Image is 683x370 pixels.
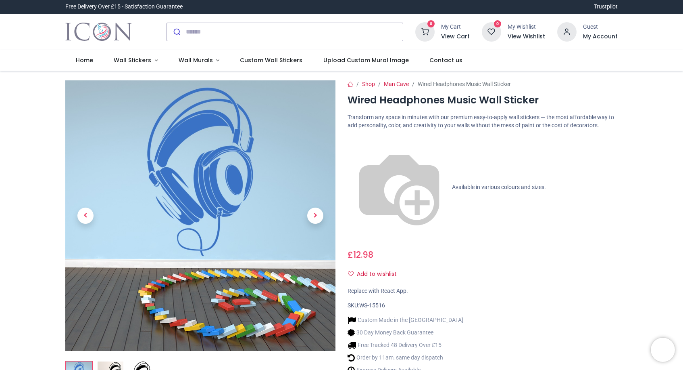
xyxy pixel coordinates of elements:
[418,81,511,87] span: Wired Headphones Music Wall Sticker
[348,271,354,277] i: Add to wishlist
[583,33,618,41] a: My Account
[295,121,335,311] a: Next
[65,3,183,11] div: Free Delivery Over £15 - Satisfaction Guarantee
[65,121,106,311] a: Previous
[441,23,470,31] div: My Cart
[651,338,675,362] iframe: Brevo live chat
[167,23,186,41] button: Submit
[482,28,501,34] a: 0
[583,23,618,31] div: Guest
[348,114,618,129] p: Transform any space in minutes with our premium easy-to-apply wall stickers — the most affordable...
[65,80,335,351] img: Wired Headphones Music Wall Sticker
[114,56,151,64] span: Wall Stickers
[494,20,502,28] sup: 0
[168,50,230,71] a: Wall Murals
[65,21,132,43] img: Icon Wall Stickers
[452,184,546,190] span: Available in various colours and sizes.
[353,249,373,261] span: 12.98
[348,93,618,107] h1: Wired Headphones Music Wall Sticker
[508,23,545,31] div: My Wishlist
[76,56,93,64] span: Home
[594,3,618,11] a: Trustpilot
[348,136,451,239] img: color-wheel.png
[348,249,373,261] span: £
[348,316,463,324] li: Custom Made in the [GEOGRAPHIC_DATA]
[179,56,213,64] span: Wall Murals
[348,302,618,310] div: SKU:
[323,56,409,64] span: Upload Custom Mural Image
[240,56,302,64] span: Custom Wall Stickers
[348,341,463,349] li: Free Tracked 48 Delivery Over £15
[427,20,435,28] sup: 0
[508,33,545,41] a: View Wishlist
[384,81,409,87] a: Man Cave
[348,287,618,295] div: Replace with React App.
[441,33,470,41] a: View Cart
[348,353,463,362] li: Order by 11am, same day dispatch
[362,81,375,87] a: Shop
[359,302,385,309] span: WS-15516
[307,208,323,224] span: Next
[429,56,462,64] span: Contact us
[348,267,404,281] button: Add to wishlistAdd to wishlist
[65,21,132,43] a: Logo of Icon Wall Stickers
[348,328,463,337] li: 30 Day Money Back Guarantee
[415,28,435,34] a: 0
[103,50,168,71] a: Wall Stickers
[77,208,94,224] span: Previous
